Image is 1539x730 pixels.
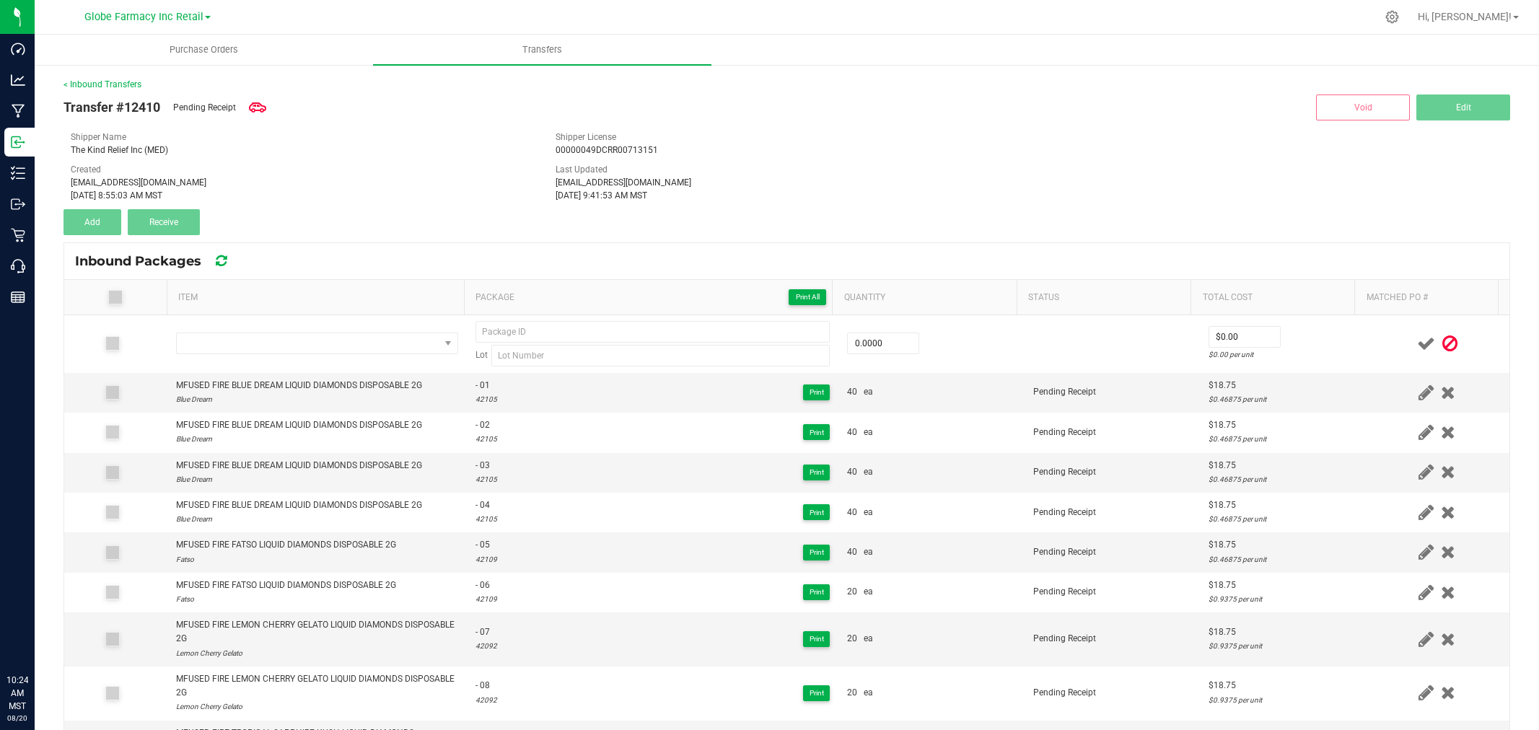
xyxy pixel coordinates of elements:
span: - 02 [475,418,497,432]
button: Print [803,545,830,560]
span: Print [810,548,824,556]
span: Pending Receipt [1033,687,1096,698]
span: - 07 [475,625,497,639]
div: Blue Dream [176,512,422,526]
div: $0.9375 per unit [1209,639,1356,653]
div: MFUSED FIRE FATSO LIQUID DIAMONDS DISPOSABLE 2G [176,579,396,592]
input: Lot Number [491,345,830,366]
div: Blue Dream [176,472,422,486]
inline-svg: Inbound [11,135,25,149]
span: 40 [847,506,857,519]
div: 42105 [475,432,497,446]
div: $18.75 [1209,379,1356,392]
div: MFUSED FIRE BLUE DREAM LIQUID DIAMONDS DISPOSABLE 2G [176,418,422,432]
inline-svg: Reports [11,290,25,304]
span: - 04 [475,498,497,512]
span: - 05 [475,538,497,552]
div: MFUSED FIRE BLUE DREAM LIQUID DIAMONDS DISPOSABLE 2G [176,498,422,512]
button: Print [803,631,830,647]
span: Print [810,635,824,643]
button: Print [803,465,830,480]
div: 42092 [475,693,497,707]
span: ea [864,585,873,599]
span: - 03 [475,459,497,472]
span: Pending Receipt [1033,507,1096,517]
span: 40 [847,426,857,439]
span: Hi, [PERSON_NAME]! [1418,11,1512,22]
span: ea [864,632,873,646]
span: Pending Receipt [1033,387,1096,397]
span: Pending Receipt [1033,586,1096,597]
button: Print [803,384,830,400]
span: Pending Receipt [1033,633,1096,643]
span: Globe Farmacy Inc Retail [84,11,203,23]
inline-svg: Retail [11,228,25,242]
span: ea [864,686,873,700]
inline-svg: Manufacturing [11,104,25,118]
span: 20 [847,686,857,700]
div: Lemon Cherry Gelato [176,700,458,713]
inline-svg: Dashboard [11,42,25,56]
div: Inbound Packages [75,249,252,273]
button: Print [803,584,830,600]
button: Print [803,424,830,440]
iframe: Resource center [14,615,58,658]
div: MFUSED FIRE BLUE DREAM LIQUID DIAMONDS DISPOSABLE 2G [176,379,422,392]
span: Pending Receipt [1033,467,1096,477]
span: ea [864,506,873,519]
span: 40 [847,545,857,559]
button: Print [803,504,830,520]
div: Manage settings [1383,10,1401,24]
a: Purchase Orders [35,35,373,65]
div: MFUSED FIRE LEMON CHERRY GELATO LIQUID DIAMONDS DISPOSABLE 2G [176,672,458,700]
div: MFUSED FIRE BLUE DREAM LIQUID DIAMONDS DISPOSABLE 2G [176,459,422,472]
span: Last Updated [556,164,608,175]
button: Receive [128,209,200,235]
div: Blue Dream [176,432,422,446]
div: $18.75 [1209,498,1356,512]
span: - 06 [475,579,497,592]
div: $0.9375 per unit [1209,592,1356,606]
span: Print [810,388,824,396]
span: Print [810,428,824,436]
span: ea [864,426,873,439]
span: Pending Receipt [173,101,236,114]
span: Edit [1456,102,1471,113]
div: 42105 [475,392,497,406]
button: Print [803,685,830,701]
div: $18.75 [1209,538,1356,552]
div: $0.46875 per unit [1209,512,1356,526]
div: $0.46875 per unit [1209,392,1356,406]
div: $0.9375 per unit [1209,693,1356,707]
a: < Inbound Transfers [63,79,141,89]
div: Fatso [176,592,396,606]
div: $0.46875 per unit [1209,553,1356,566]
inline-svg: Analytics [11,73,25,87]
span: Transfers [503,43,582,56]
span: Purchase Orders [150,43,258,56]
div: 42092 [475,639,497,653]
div: Lemon Cherry Gelato [176,646,458,660]
div: [DATE] 9:41:53 AM MST [556,189,1019,202]
div: The Kind Relief Inc (MED) [71,144,534,157]
button: Add [63,209,121,235]
span: ea [864,465,873,479]
a: Transfers [373,35,711,65]
span: 20 [847,585,857,599]
span: Lot [475,348,488,362]
p: 08/20 [6,713,28,724]
span: Shipper Name [71,132,126,142]
div: MFUSED FIRE LEMON CHERRY GELATO LIQUID DIAMONDS DISPOSABLE 2G [176,618,458,646]
span: Print [810,588,824,596]
div: $0.00 per unit [1209,348,1356,361]
span: - 01 [475,379,497,392]
span: Add [84,217,100,227]
span: Print [810,509,824,516]
p: 10:24 AM MST [6,674,28,713]
th: Status [1017,280,1191,315]
span: 40 [847,385,857,399]
span: Pending Receipt [1033,547,1096,557]
button: Edit [1416,94,1510,120]
span: Print [810,468,824,476]
submit-button: Receive inventory against this transfer [128,209,206,235]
